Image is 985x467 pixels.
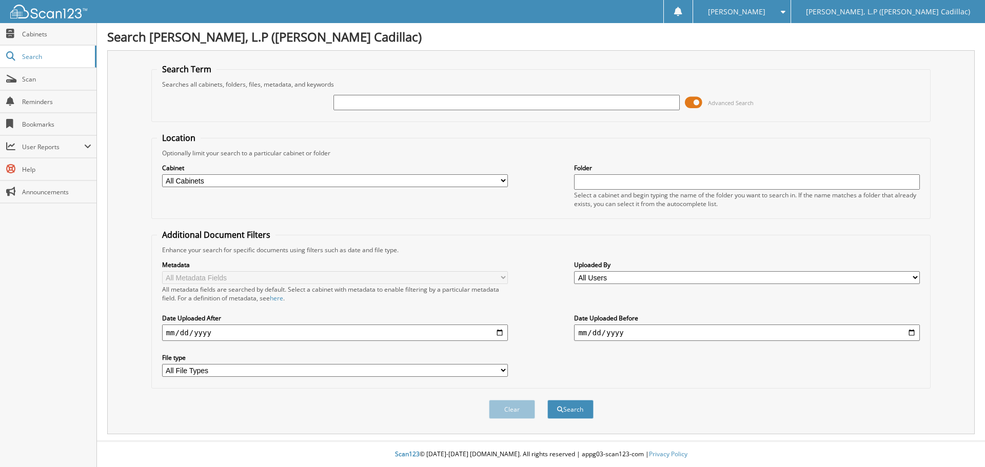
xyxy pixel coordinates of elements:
label: Metadata [162,260,508,269]
label: Folder [574,164,920,172]
label: Date Uploaded Before [574,314,920,322]
legend: Location [157,132,201,144]
span: Search [22,52,90,61]
input: end [574,324,920,341]
div: Searches all cabinets, folders, files, metadata, and keywords [157,80,925,89]
div: Optionally limit your search to a particular cabinet or folder [157,149,925,157]
span: Cabinets [22,30,91,38]
span: Scan123 [395,450,420,458]
button: Search [547,400,594,419]
span: Announcements [22,188,91,196]
span: Advanced Search [708,99,754,107]
h1: Search [PERSON_NAME], L.P ([PERSON_NAME] Cadillac) [107,28,975,45]
a: Privacy Policy [649,450,687,458]
div: Enhance your search for specific documents using filters such as date and file type. [157,246,925,254]
img: scan123-logo-white.svg [10,5,87,18]
label: File type [162,353,508,362]
input: start [162,324,508,341]
a: here [270,294,283,302]
button: Clear [489,400,535,419]
span: [PERSON_NAME], L.P ([PERSON_NAME] Cadillac) [806,9,970,15]
span: Reminders [22,97,91,106]
span: Help [22,165,91,174]
legend: Additional Document Filters [157,229,275,240]
div: All metadata fields are searched by default. Select a cabinet with metadata to enable filtering b... [162,285,508,302]
label: Uploaded By [574,260,920,269]
span: Bookmarks [22,120,91,129]
span: [PERSON_NAME] [708,9,765,15]
div: © [DATE]-[DATE] [DOMAIN_NAME]. All rights reserved | appg03-scan123-com | [97,442,985,467]
label: Cabinet [162,164,508,172]
span: User Reports [22,143,84,151]
span: Scan [22,75,91,84]
legend: Search Term [157,64,216,75]
div: Select a cabinet and begin typing the name of the folder you want to search in. If the name match... [574,191,920,208]
label: Date Uploaded After [162,314,508,322]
